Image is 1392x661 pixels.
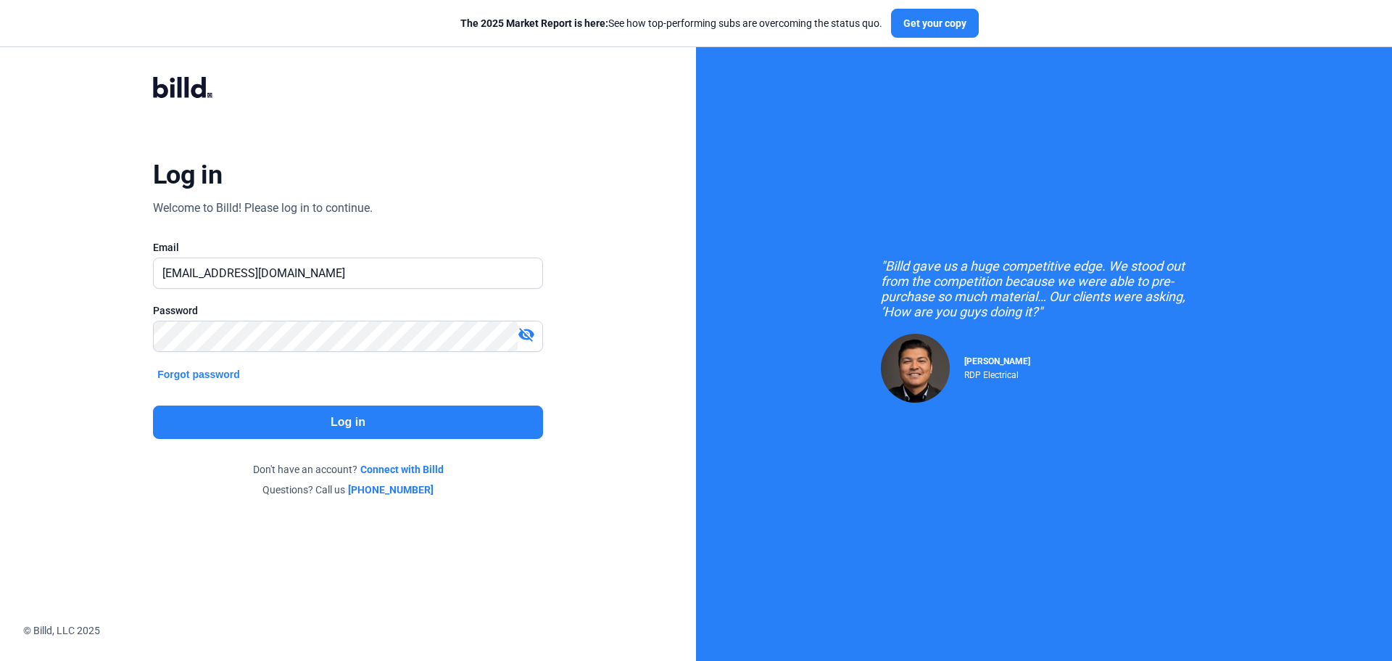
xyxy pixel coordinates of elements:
[518,326,535,343] mat-icon: visibility_off
[881,258,1207,319] div: "Billd gave us a huge competitive edge. We stood out from the competition because we were able to...
[360,462,444,477] a: Connect with Billd
[153,303,543,318] div: Password
[964,366,1030,380] div: RDP Electrical
[153,240,543,255] div: Email
[881,334,950,403] img: Raul Pacheco
[153,462,543,477] div: Don't have an account?
[153,366,244,382] button: Forgot password
[153,159,222,191] div: Log in
[348,483,434,497] a: [PHONE_NUMBER]
[964,356,1030,366] span: [PERSON_NAME]
[891,9,979,38] button: Get your copy
[460,17,608,29] span: The 2025 Market Report is here:
[153,200,373,217] div: Welcome to Billd! Please log in to continue.
[153,406,543,439] button: Log in
[153,483,543,497] div: Questions? Call us
[460,16,882,30] div: See how top-performing subs are overcoming the status quo.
